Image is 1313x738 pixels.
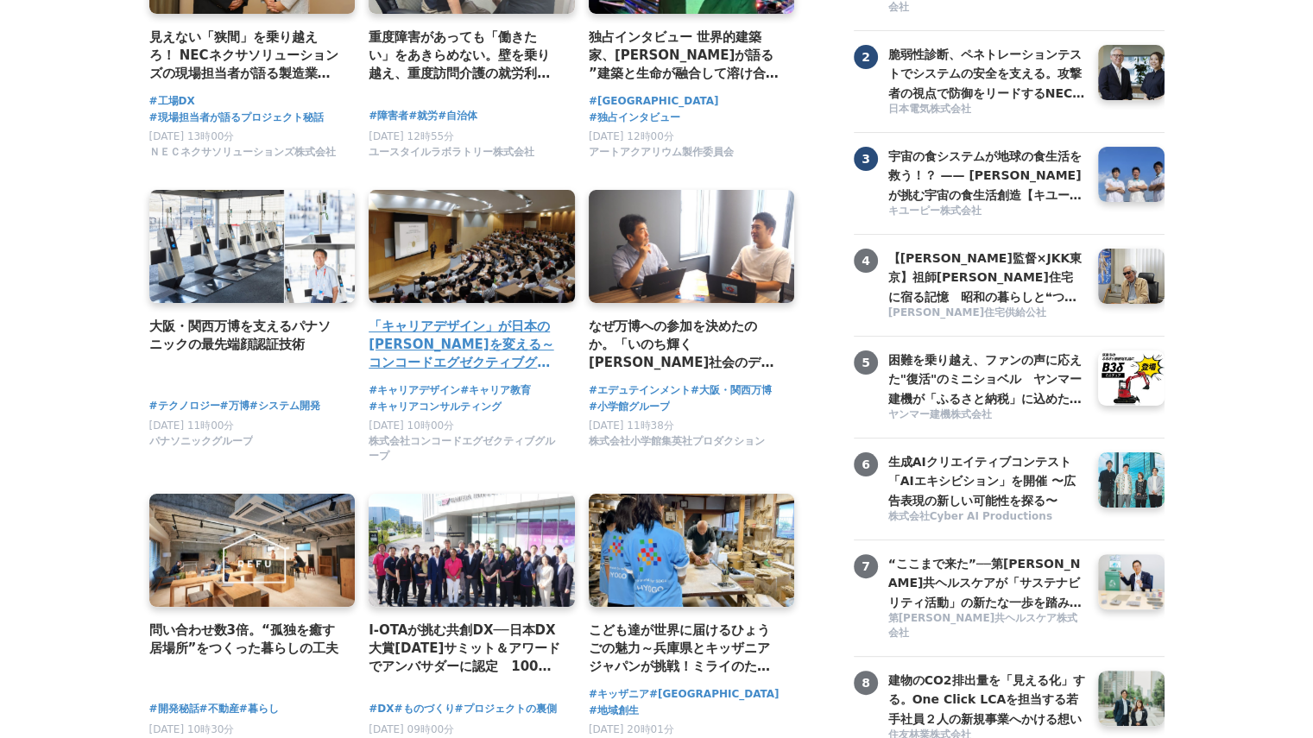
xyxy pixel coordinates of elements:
a: “ここまで来た”──第[PERSON_NAME]共ヘルスケアが「サステナビリティ活動」の新たな一歩を踏み出すまでの舞台裏 [888,554,1085,609]
span: #エデュテインメント [589,382,691,399]
span: [DATE] 10時30分 [149,723,235,735]
span: 第[PERSON_NAME]共ヘルスケア株式会社 [888,611,1085,640]
a: #キャリア教育 [460,382,531,399]
a: 独占インタビュー 世界的建築家、[PERSON_NAME]が語る ”建築と生命が融合して溶け合うような世界” アートアクアリウム美術館 GINZA コラボレーション作品「金魚の石庭」 [589,28,781,84]
span: #キッザニア [589,686,649,703]
span: [DATE] 12時00分 [589,130,674,142]
a: 宇宙の食システムが地球の食生活を救う！？ —— [PERSON_NAME]が挑む宇宙の食生活創造【キユーピー ミライ研究員】 [888,147,1085,202]
a: 株式会社コンコードエグゼクティブグループ [369,454,561,466]
a: キユーピー株式会社 [888,204,1085,220]
span: 株式会社小学館集英社プロダクション [589,434,765,449]
a: #プロジェクトの裏側 [455,701,557,717]
a: #小学館グループ [589,399,670,415]
h3: 脆弱性診断、ペネトレーションテストでシステムの安全を支える。攻撃者の視点で防御をリードするNECの「リスクハンティングチーム」 [888,45,1085,103]
a: #不動産 [199,701,239,717]
a: #DX [369,701,394,717]
a: 建物のCO2排出量を「見える化」する。One Click LCAを担当する若手社員２人の新規事業へかける想い [888,671,1085,726]
a: #テクノロジー [149,398,220,414]
a: 困難を乗り越え、ファンの声に応えた"復活"のミニショベル ヤンマー建機が「ふるさと納税」に込めた、ものづくりへの誇りと地域への想い [888,350,1085,406]
span: 3 [854,147,878,171]
span: 6 [854,452,878,476]
a: 脆弱性診断、ペネトレーションテストでシステムの安全を支える。攻撃者の視点で防御をリードするNECの「リスクハンティングチーム」 [888,45,1085,100]
a: 【[PERSON_NAME]監督×JKK東京】祖師[PERSON_NAME]住宅に宿る記憶 昭和の暮らしと❝つながり❞が描く、これからの住まいのかたち [888,249,1085,304]
a: #暮らし [239,701,279,717]
a: 株式会社Cyber AI Productions [888,509,1085,526]
a: 見えない「狭間」を乗り越えろ！ NECネクサソリューションズの現場担当者が語る製造業のDX成功の秘訣 [149,28,342,84]
a: 「キャリアデザイン」が日本の[PERSON_NAME]を変える～コンコードエグゼクティブグループの挑戦 [369,317,561,373]
h3: “ここまで来た”──第[PERSON_NAME]共ヘルスケアが「サステナビリティ活動」の新たな一歩を踏み出すまでの舞台裏 [888,554,1085,612]
a: #開発秘話 [149,701,199,717]
span: 5 [854,350,878,375]
span: [DATE] 20時01分 [589,723,674,735]
h3: 宇宙の食システムが地球の食生活を救う！？ —— [PERSON_NAME]が挑む宇宙の食生活創造【キユーピー ミライ研究員】 [888,147,1085,205]
a: 問い合わせ数3倍。“孤独を癒す居場所”をつくった暮らしの工夫 [149,621,342,659]
span: [DATE] 09時00分 [369,723,454,735]
h3: 生成AIクリエイティブコンテスト「AIエキシビション」を開催 〜広告表現の新しい可能性を探る〜 [888,452,1085,510]
a: #万博 [220,398,249,414]
a: #障害者 [369,108,408,124]
a: #工場DX [149,93,195,110]
a: #ものづくり [394,701,454,717]
a: ユースタイルラボラトリー株式会社 [369,150,534,162]
a: #地域創生 [589,703,639,719]
span: 2 [854,45,878,69]
a: #[GEOGRAPHIC_DATA] [649,686,780,703]
a: ヤンマー建機株式会社 [888,407,1085,424]
a: 大阪・関西万博を支えるパナソニックの最先端顔認証技術 [149,317,342,355]
span: [PERSON_NAME]住宅供給公社 [888,306,1047,320]
a: #キャリアコンサルティング [369,399,502,415]
h3: 【[PERSON_NAME]監督×JKK東京】祖師[PERSON_NAME]住宅に宿る記憶 昭和の暮らしと❝つながり❞が描く、これからの住まいのかたち [888,249,1085,306]
span: #独占インタビュー [589,110,680,126]
a: こども達が世界に届けるひょうごの魅力～兵庫県とキッザニア ジャパンが挑戦！ミライのためにできること～ [589,621,781,677]
span: パナソニックグループ [149,434,253,449]
span: 8 [854,671,878,695]
span: 7 [854,554,878,578]
a: アートアクアリウム製作委員会 [589,150,734,162]
span: キユーピー株式会社 [888,204,982,218]
span: 4 [854,249,878,273]
span: [DATE] 10時00分 [369,419,454,432]
span: ＮＥＣネクサソリューションズ株式会社 [149,145,336,160]
a: なぜ万博への参加を決めたのか。「いのち輝く[PERSON_NAME]社会のデザイン」の実現に向けて、エデュテインメントの可能性を追求するプロジェクト。 [589,317,781,373]
a: #現場担当者が語るプロジェクト秘話 [149,110,324,126]
a: 第[PERSON_NAME]共ヘルスケア株式会社 [888,611,1085,642]
a: #自治体 [438,108,477,124]
span: 株式会社Cyber AI Productions [888,509,1052,524]
span: 日本電気株式会社 [888,102,971,117]
a: #システム開発 [249,398,320,414]
span: ヤンマー建機株式会社 [888,407,992,422]
a: 生成AIクリエイティブコンテスト「AIエキシビション」を開催 〜広告表現の新しい可能性を探る〜 [888,452,1085,508]
span: [DATE] 11時00分 [149,419,235,432]
a: #大阪・関西万博 [691,382,772,399]
span: 株式会社コンコードエグゼクティブグループ [369,434,561,464]
a: 日本電気株式会社 [888,102,1085,118]
a: #[GEOGRAPHIC_DATA] [589,93,719,110]
h4: 重度障害があっても「働きたい」をあきらめない。壁を乗り越え、重度訪問介護の就労利用を[PERSON_NAME][GEOGRAPHIC_DATA]で実現した経営者の挑戦。 [369,28,561,84]
span: ユースタイルラボラトリー株式会社 [369,145,534,160]
a: I-OTAが挑む共創DX──日本DX大賞[DATE]サミット＆アワードでアンバサダーに認定 100社連携で拓く“共感される製造業DX”の新たな地平 [369,621,561,677]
